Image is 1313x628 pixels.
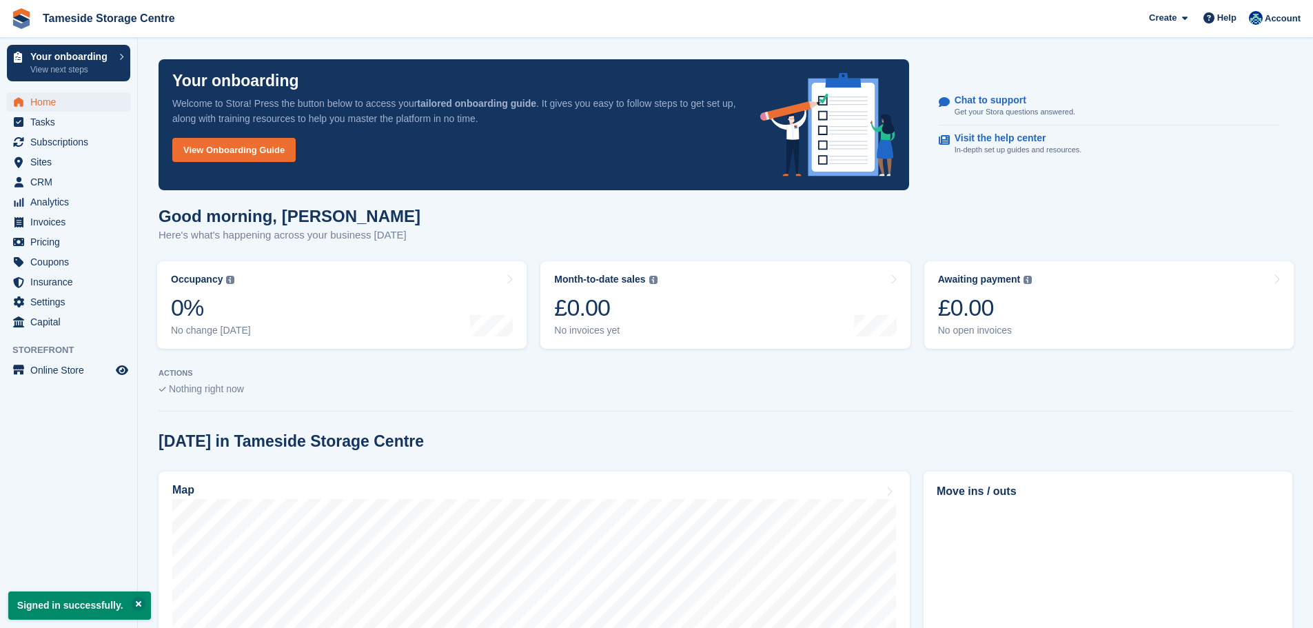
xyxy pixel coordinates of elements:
img: icon-info-grey-7440780725fd019a000dd9b08b2336e03edf1995a4989e88bcd33f0948082b44.svg [649,276,658,284]
a: Occupancy 0% No change [DATE] [157,261,527,349]
div: No change [DATE] [171,325,251,336]
a: menu [7,312,130,332]
a: menu [7,232,130,252]
span: Capital [30,312,113,332]
a: menu [7,112,130,132]
span: Coupons [30,252,113,272]
p: Your onboarding [30,52,112,61]
h2: Map [172,484,194,496]
a: menu [7,292,130,312]
a: menu [7,152,130,172]
div: Month-to-date sales [554,274,645,285]
img: Bud Froggatt [1249,11,1263,25]
div: Awaiting payment [938,274,1021,285]
a: menu [7,192,130,212]
img: stora-icon-8386f47178a22dfd0bd8f6a31ec36ba5ce8667c1dd55bd0f319d3a0aa187defe.svg [11,8,32,29]
span: Subscriptions [30,132,113,152]
span: Help [1217,11,1236,25]
strong: tailored onboarding guide [417,98,536,109]
a: menu [7,132,130,152]
span: Sites [30,152,113,172]
a: menu [7,92,130,112]
p: Chat to support [955,94,1064,106]
div: Occupancy [171,274,223,285]
p: Signed in successfully. [8,591,151,620]
span: Invoices [30,212,113,232]
img: icon-info-grey-7440780725fd019a000dd9b08b2336e03edf1995a4989e88bcd33f0948082b44.svg [226,276,234,284]
a: View Onboarding Guide [172,138,296,162]
span: Online Store [30,361,113,380]
a: menu [7,272,130,292]
span: Nothing right now [169,383,244,394]
span: CRM [30,172,113,192]
a: Month-to-date sales £0.00 No invoices yet [540,261,910,349]
p: Get your Stora questions answered. [955,106,1075,118]
span: Settings [30,292,113,312]
p: ACTIONS [159,369,1292,378]
a: menu [7,361,130,380]
div: No open invoices [938,325,1032,336]
a: Visit the help center In-depth set up guides and resources. [939,125,1279,163]
div: £0.00 [554,294,657,322]
a: Awaiting payment £0.00 No open invoices [924,261,1294,349]
h2: [DATE] in Tameside Storage Centre [159,432,424,451]
span: Storefront [12,343,137,357]
a: menu [7,252,130,272]
a: menu [7,212,130,232]
a: Tameside Storage Centre [37,7,181,30]
span: Insurance [30,272,113,292]
span: Home [30,92,113,112]
a: Chat to support Get your Stora questions answered. [939,88,1279,125]
h2: Move ins / outs [937,483,1279,500]
span: Pricing [30,232,113,252]
span: Tasks [30,112,113,132]
img: icon-info-grey-7440780725fd019a000dd9b08b2336e03edf1995a4989e88bcd33f0948082b44.svg [1024,276,1032,284]
div: £0.00 [938,294,1032,322]
p: View next steps [30,63,112,76]
h1: Good morning, [PERSON_NAME] [159,207,420,225]
p: Your onboarding [172,73,299,89]
p: Visit the help center [955,132,1071,144]
div: 0% [171,294,251,322]
img: onboarding-info-6c161a55d2c0e0a8cae90662b2fe09162a5109e8cc188191df67fb4f79e88e88.svg [760,73,895,176]
img: blank_slate_check_icon-ba018cac091ee9be17c0a81a6c232d5eb81de652e7a59be601be346b1b6ddf79.svg [159,387,166,392]
a: Your onboarding View next steps [7,45,130,81]
p: Welcome to Stora! Press the button below to access your . It gives you easy to follow steps to ge... [172,96,738,126]
a: Preview store [114,362,130,378]
p: Here's what's happening across your business [DATE] [159,227,420,243]
span: Create [1149,11,1177,25]
p: In-depth set up guides and resources. [955,144,1082,156]
a: menu [7,172,130,192]
span: Account [1265,12,1301,26]
span: Analytics [30,192,113,212]
div: No invoices yet [554,325,657,336]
